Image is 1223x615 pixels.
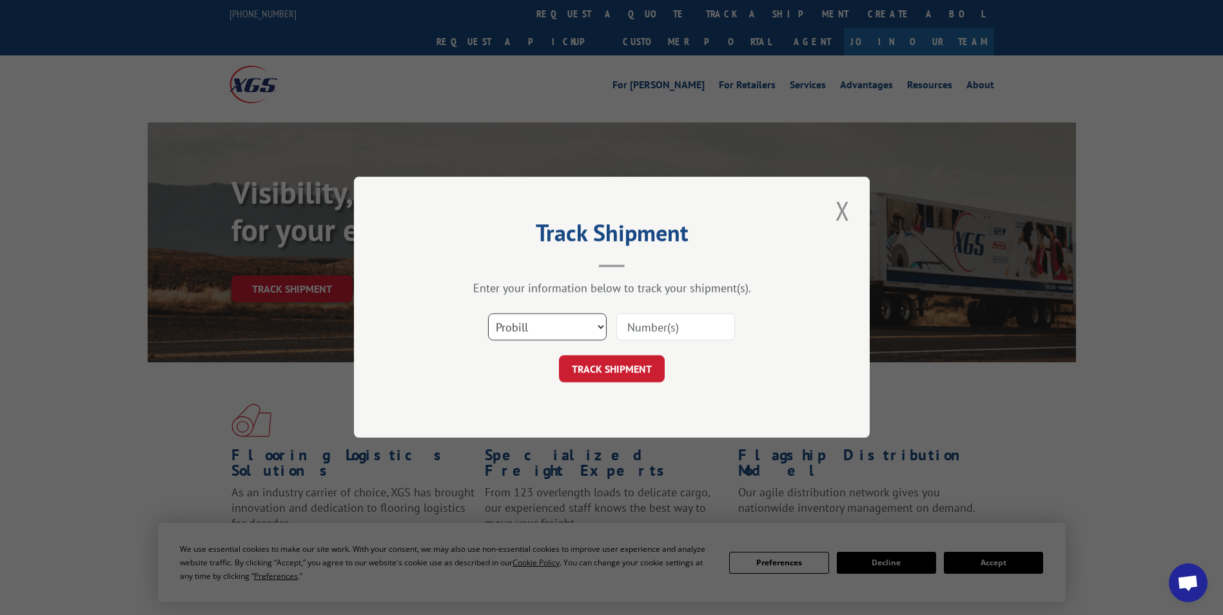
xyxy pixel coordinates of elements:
a: Open chat [1169,563,1208,602]
button: Close modal [832,193,854,228]
div: Enter your information below to track your shipment(s). [418,281,805,296]
h2: Track Shipment [418,224,805,248]
button: TRACK SHIPMENT [559,356,665,383]
input: Number(s) [616,314,735,341]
